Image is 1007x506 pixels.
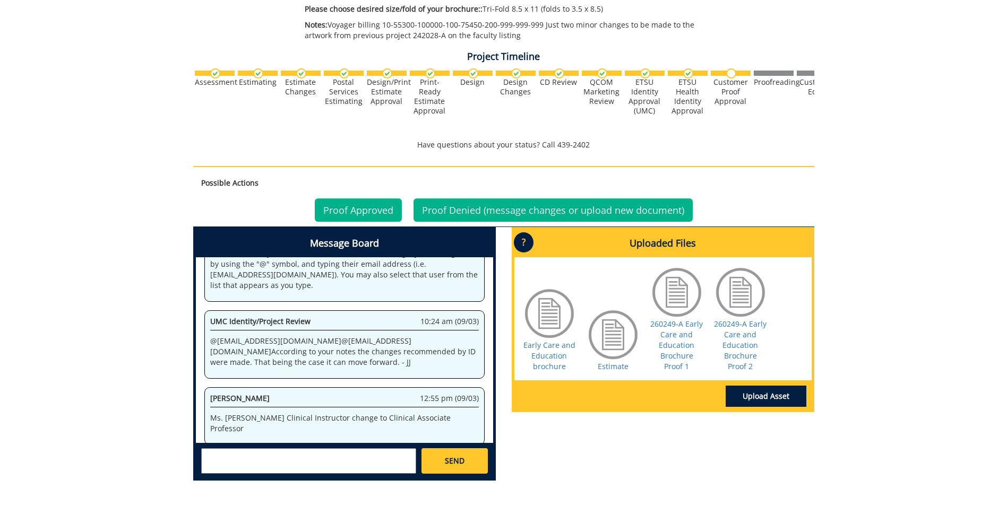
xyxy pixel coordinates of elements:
[797,77,837,97] div: Customer Edits
[445,456,464,466] span: SEND
[305,20,720,41] p: Voyager billing 10-55300-100000-100-75450-200-999-999-999 Just two minor changes to be made to th...
[281,77,321,97] div: Estimate Changes
[296,68,306,78] img: checkmark
[514,230,812,257] h4: Uploaded Files
[754,77,794,87] div: Proofreading
[598,361,629,371] a: Estimate
[468,68,478,78] img: checkmark
[640,68,650,78] img: checkmark
[210,393,270,403] span: [PERSON_NAME]
[539,77,579,87] div: CD Review
[210,316,311,326] span: UMC Identity/Project Review
[420,316,479,327] span: 10:24 am (09/03)
[196,230,493,257] h4: Message Board
[496,77,536,97] div: Design Changes
[625,77,665,116] div: ETSU Identity Approval (UMC)
[305,20,328,30] span: Notes:
[305,4,483,14] span: Please choose desired size/fold of your brochure::
[367,77,407,106] div: Design/Print Estimate Approval
[195,77,235,87] div: Assessment
[726,386,806,407] a: Upload Asset
[421,448,487,474] a: SEND
[420,393,479,404] span: 12:55 pm (09/03)
[315,198,402,222] a: Proof Approved
[668,77,708,116] div: ETSU Health Identity Approval
[683,68,693,78] img: checkmark
[210,238,479,291] p: Welcome to the Project Messenger. All messages will appear to all stakeholders. If you want to al...
[514,232,533,252] p: ?
[414,198,693,222] a: Proof Denied (message changes or upload new document)
[253,68,263,78] img: checkmark
[714,319,767,371] a: 260249-A Early Care and Education Brochure Proof 2
[711,77,751,106] div: Customer Proof Approval
[305,4,720,14] p: Tri-Fold 8.5 x 11 (folds to 3.5 x 8.5)
[511,68,521,78] img: checkmark
[382,68,392,78] img: checkmark
[210,413,479,434] p: Ms. [PERSON_NAME] Clinical Instructor change to Clinical Associate Professor
[193,139,814,150] p: Have questions about your status? Call 439-2402
[201,178,259,188] strong: Possible Actions
[210,336,479,368] p: @ [EMAIL_ADDRESS][DOMAIN_NAME] @ [EMAIL_ADDRESS][DOMAIN_NAME] According to your notes the changes...
[523,340,575,371] a: Early Care and Education brochure
[410,77,450,116] div: Print-Ready Estimate Approval
[339,68,349,78] img: checkmark
[238,77,278,87] div: Estimating
[453,77,493,87] div: Design
[582,77,622,106] div: QCOM Marketing Review
[425,68,435,78] img: checkmark
[324,77,364,106] div: Postal Services Estimating
[650,319,703,371] a: 260249-A Early Care and Education Brochure Proof 1
[726,68,736,78] img: no
[193,51,814,62] h4: Project Timeline
[554,68,564,78] img: checkmark
[597,68,607,78] img: checkmark
[210,68,220,78] img: checkmark
[201,448,416,474] textarea: messageToSend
